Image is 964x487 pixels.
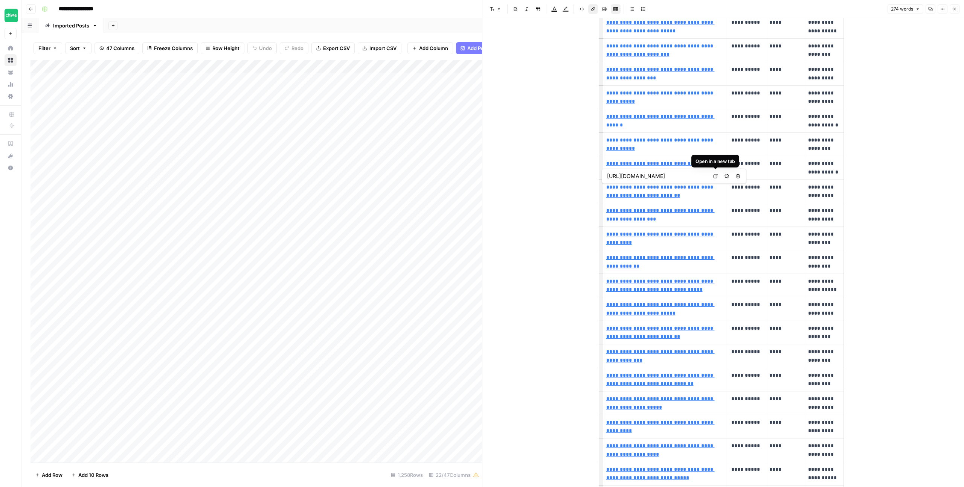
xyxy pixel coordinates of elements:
a: AirOps Academy [5,138,17,150]
span: Import CSV [369,44,397,52]
button: Help + Support [5,162,17,174]
span: Add Power Agent [467,44,508,52]
a: Imported Posts [38,18,104,33]
div: 1,258 Rows [388,469,426,481]
button: Add Row [31,469,67,481]
span: Add Column [419,44,448,52]
a: Your Data [5,66,17,78]
div: Open in a new tab [696,158,735,165]
span: Row Height [212,44,239,52]
button: Workspace: Chime [5,6,17,25]
span: Sort [70,44,80,52]
button: What's new? [5,150,17,162]
span: Filter [38,44,50,52]
span: Export CSV [323,44,350,52]
button: Redo [280,42,308,54]
span: Freeze Columns [154,44,193,52]
button: Add 10 Rows [67,469,113,481]
span: 47 Columns [106,44,134,52]
a: Home [5,42,17,54]
button: Freeze Columns [142,42,198,54]
span: Add 10 Rows [78,471,108,479]
button: Add Power Agent [456,42,513,54]
div: What's new? [5,150,16,161]
button: Sort [65,42,92,54]
a: Browse [5,54,17,66]
a: Usage [5,78,17,90]
span: 274 words [891,6,913,12]
button: Row Height [201,42,244,54]
div: 22/47 Columns [426,469,482,481]
button: 274 words [888,4,923,14]
button: Export CSV [311,42,355,54]
span: Add Row [42,471,63,479]
button: Filter [34,42,62,54]
span: Undo [259,44,272,52]
a: Settings [5,90,17,102]
span: Redo [291,44,304,52]
img: Chime Logo [5,9,18,22]
button: Import CSV [358,42,401,54]
button: Add Column [407,42,453,54]
div: Imported Posts [53,22,89,29]
button: Undo [247,42,277,54]
button: 47 Columns [95,42,139,54]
